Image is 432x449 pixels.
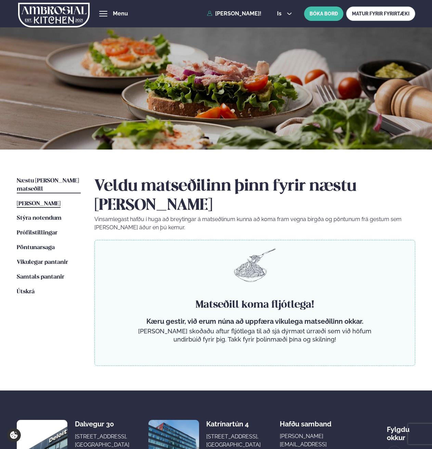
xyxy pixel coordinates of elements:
[304,7,343,21] button: BÓKA BORÐ
[17,201,61,207] span: [PERSON_NAME]
[99,10,107,18] button: hamburger
[17,289,35,295] span: Útskrá
[17,229,57,237] a: Prófílstillingar
[272,11,297,16] button: is
[387,420,415,442] div: Fylgdu okkur
[206,420,261,428] div: Katrínartún 4
[17,200,61,208] a: [PERSON_NAME]
[17,259,68,265] span: Vikulegar pantanir
[75,420,129,428] div: Dalvegur 30
[277,11,284,16] span: is
[17,178,79,192] span: Næstu [PERSON_NAME] matseðill
[234,248,276,282] img: pasta
[206,433,261,449] div: [STREET_ADDRESS], [GEOGRAPHIC_DATA]
[75,433,129,449] div: [STREET_ADDRESS], [GEOGRAPHIC_DATA]
[17,273,64,281] a: Samtals pantanir
[17,215,62,221] span: Stýra notendum
[17,274,64,280] span: Samtals pantanir
[346,7,415,21] a: MATUR FYRIR FYRIRTÆKI
[17,288,35,296] a: Útskrá
[94,177,415,215] h2: Veldu matseðilinn þinn fyrir næstu [PERSON_NAME]
[280,414,331,428] span: Hafðu samband
[135,327,374,344] p: [PERSON_NAME] skoðaðu aftur fljótlega til að sjá dýrmæt úrræði sem við höfum undirbúið fyrir þig....
[17,214,62,222] a: Stýra notendum
[17,230,57,236] span: Prófílstillingar
[17,177,81,193] a: Næstu [PERSON_NAME] matseðill
[17,245,55,251] span: Pöntunarsaga
[7,428,21,442] a: Cookie settings
[17,244,55,252] a: Pöntunarsaga
[18,1,90,29] img: logo
[207,11,261,17] a: [PERSON_NAME]!
[135,317,374,325] p: Kæru gestir, við erum núna að uppfæra vikulega matseðilinn okkar.
[135,298,374,312] h4: Matseðill koma fljótlega!
[94,215,415,232] p: Vinsamlegast hafðu í huga að breytingar á matseðlinum kunna að koma fram vegna birgða og pöntunum...
[17,258,68,267] a: Vikulegar pantanir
